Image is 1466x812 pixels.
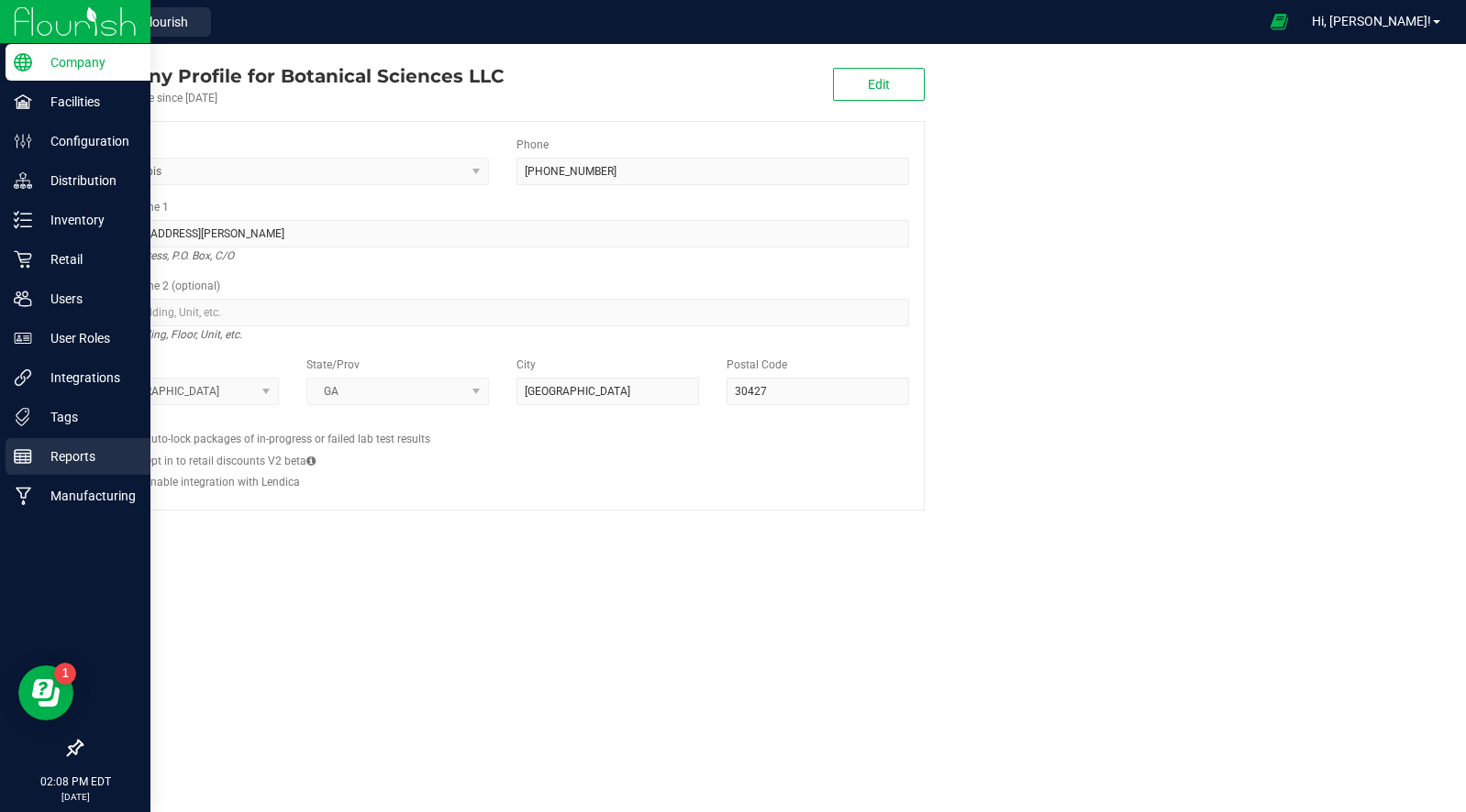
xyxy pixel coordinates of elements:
[1259,4,1300,39] span: Open Ecommerce Menu
[144,474,300,490] label: Enable integration with Lendica
[144,431,430,447] label: Auto-lock packages of in-progress or failed lab test results
[96,419,909,431] h2: Configs
[1312,14,1431,28] span: Hi, [PERSON_NAME]!
[14,171,32,190] inline-svg: Distribution
[32,91,142,113] p: Facilities
[32,406,142,428] p: Tags
[516,137,549,153] label: Phone
[14,93,32,111] inline-svg: Facilities
[32,248,142,270] p: Retail
[96,278,220,294] label: Address Line 2 (optional)
[96,299,909,326] input: Suite, Building, Unit, etc.
[32,51,142,73] p: Company
[727,378,909,405] input: Postal Code
[32,130,142,152] p: Configuration
[516,158,909,185] input: (123) 456-7890
[14,250,32,269] inline-svg: Retail
[14,132,32,150] inline-svg: Configuration
[14,211,32,229] inline-svg: Inventory
[32,170,142,192] p: Distribution
[18,665,73,720] iframe: Resource center
[8,790,142,804] p: [DATE]
[54,663,76,685] iframe: Resource center unread badge
[14,408,32,426] inline-svg: Tags
[516,357,536,373] label: City
[144,453,316,469] label: Opt in to retail discounts V2 beta
[32,209,142,231] p: Inventory
[96,220,909,247] input: Address
[868,77,890,92] span: Edit
[14,53,32,71] inline-svg: Company
[833,68,925,101] button: Edit
[32,445,142,467] p: Reports
[81,90,504,106] div: Account active since [DATE]
[14,487,32,505] inline-svg: Manufacturing
[516,378,699,405] input: City
[8,774,142,790] p: 02:08 PM EDT
[14,368,32,387] inline-svg: Integrations
[32,485,142,507] p: Manufacturing
[32,367,142,389] p: Integrations
[727,357,787,373] label: Postal Code
[14,329,32,347] inline-svg: User Roles
[96,324,242,346] i: Suite, Building, Floor, Unit, etc.
[14,290,32,308] inline-svg: Users
[32,288,142,310] p: Users
[306,357,360,373] label: State/Prov
[81,62,504,90] div: Botanical Sciences LLC
[32,327,142,349] p: User Roles
[14,447,32,466] inline-svg: Reports
[96,245,234,267] i: Street address, P.O. Box, C/O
